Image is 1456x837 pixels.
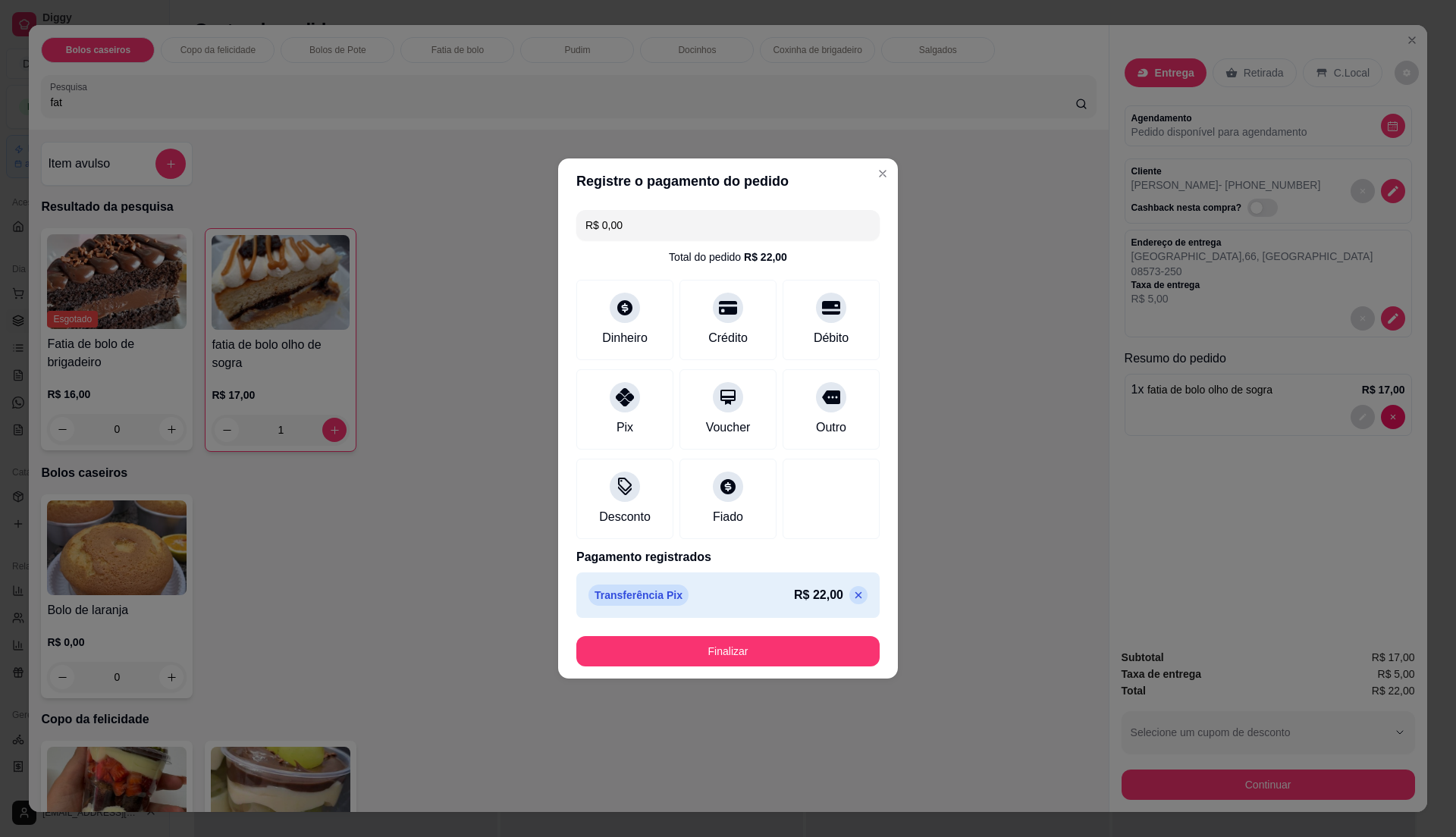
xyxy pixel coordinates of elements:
[713,508,743,526] div: Fiado
[871,161,895,186] button: Close
[585,210,871,240] input: Ex.: hambúrguer de cordeiro
[706,418,751,437] div: Voucher
[814,329,849,347] div: Débito
[669,249,787,265] div: Total do pedido
[816,418,846,437] div: Outro
[617,418,633,437] div: Pix
[708,329,748,347] div: Crédito
[744,249,787,265] div: R$ 22,00
[599,508,651,526] div: Desconto
[576,548,880,566] p: Pagamento registrados
[602,329,648,347] div: Dinheiro
[576,636,880,666] button: Finalizar
[794,586,843,604] p: R$ 22,00
[558,158,898,204] header: Registre o pagamento do pedido
[588,585,689,606] p: Transferência Pix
